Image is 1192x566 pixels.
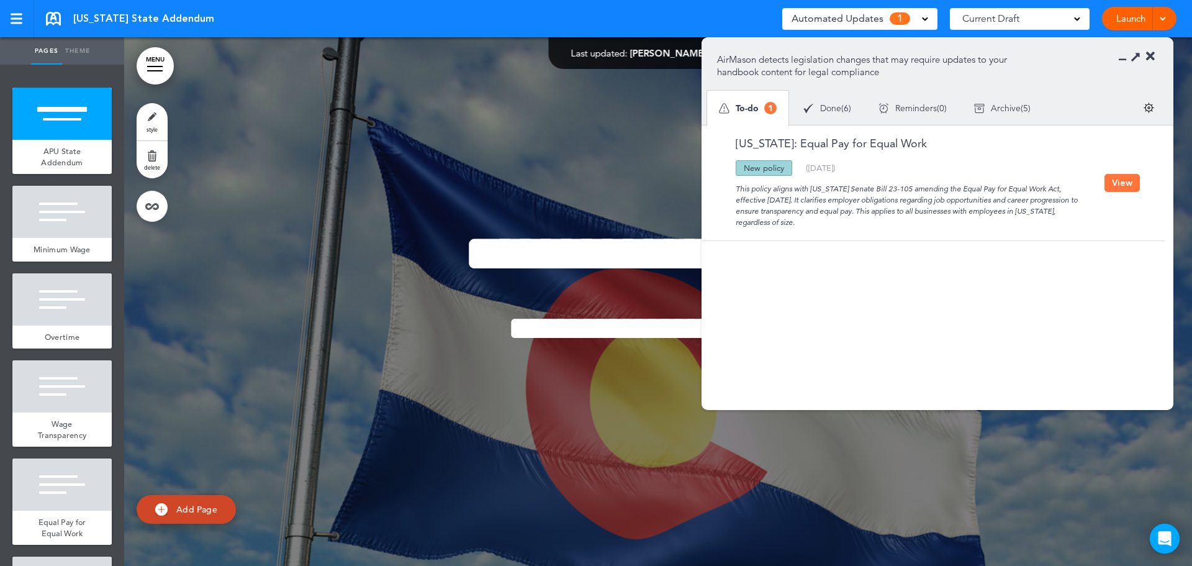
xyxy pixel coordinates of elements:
[790,92,865,125] div: ( )
[736,104,759,112] span: To-do
[878,103,889,114] img: apu_icons_remind.svg
[45,332,79,342] span: Overtime
[41,146,83,168] span: APU State Addendum
[792,10,883,27] span: Automated Updates
[1111,7,1150,30] a: Launch
[719,103,729,114] img: apu_icons_todo.svg
[34,244,91,255] span: Minimum Wage
[960,92,1044,125] div: ( )
[571,48,746,58] div: —
[717,53,1026,78] p: AirMason detects legislation changes that may require updates to your handbook content for legal ...
[890,12,910,25] span: 1
[717,138,927,149] a: [US_STATE]: Equal Pay for Equal Work
[630,47,707,59] span: [PERSON_NAME]
[12,511,112,545] a: Equal Pay for Equal Work
[147,126,158,133] span: style
[1023,104,1028,112] span: 5
[1150,524,1180,554] div: Open Intercom Messenger
[895,104,937,112] span: Reminders
[991,104,1021,112] span: Archive
[155,503,168,516] img: add.svg
[144,163,160,171] span: delete
[974,103,985,114] img: apu_icons_archive.svg
[31,37,62,65] a: Pages
[12,413,112,447] a: Wage Transparency
[865,92,960,125] div: ( )
[844,104,849,112] span: 6
[820,104,841,112] span: Done
[736,160,792,176] div: New policy
[73,12,214,25] span: [US_STATE] State Addendum
[764,102,777,114] span: 1
[38,419,87,440] span: Wage Transparency
[717,176,1104,228] div: This policy aligns with [US_STATE] Senate Bill 23-105 amending the Equal Pay for Equal Work Act, ...
[137,141,168,178] a: delete
[803,103,814,114] img: apu_icons_done.svg
[939,104,944,112] span: 0
[176,504,217,515] span: Add Page
[137,495,236,524] a: Add Page
[62,37,93,65] a: Theme
[808,163,833,173] span: [DATE]
[962,10,1019,27] span: Current Draft
[12,238,112,262] a: Minimum Wage
[137,103,168,140] a: style
[806,164,836,172] div: ( )
[12,326,112,349] a: Overtime
[571,47,628,59] span: Last updated:
[1144,103,1154,113] img: settings.svg
[137,47,174,84] a: MENU
[1104,174,1140,192] button: View
[38,517,86,539] span: Equal Pay for Equal Work
[12,140,112,174] a: APU State Addendum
